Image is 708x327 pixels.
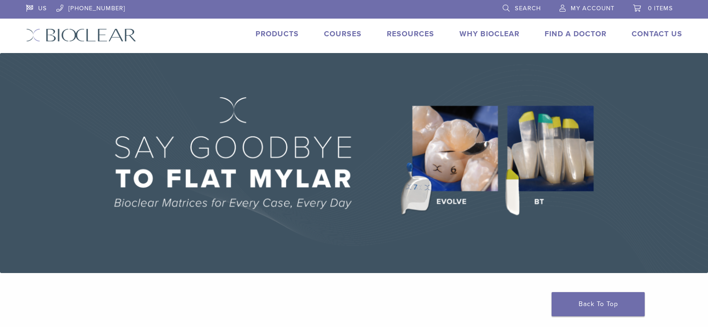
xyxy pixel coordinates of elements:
a: Why Bioclear [459,29,519,39]
span: Search [515,5,541,12]
span: My Account [571,5,614,12]
img: Bioclear [26,28,136,42]
a: Find A Doctor [545,29,607,39]
a: Products [256,29,299,39]
a: Courses [324,29,362,39]
a: Contact Us [632,29,682,39]
span: 0 items [648,5,673,12]
a: Resources [387,29,434,39]
a: Back To Top [552,292,645,316]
